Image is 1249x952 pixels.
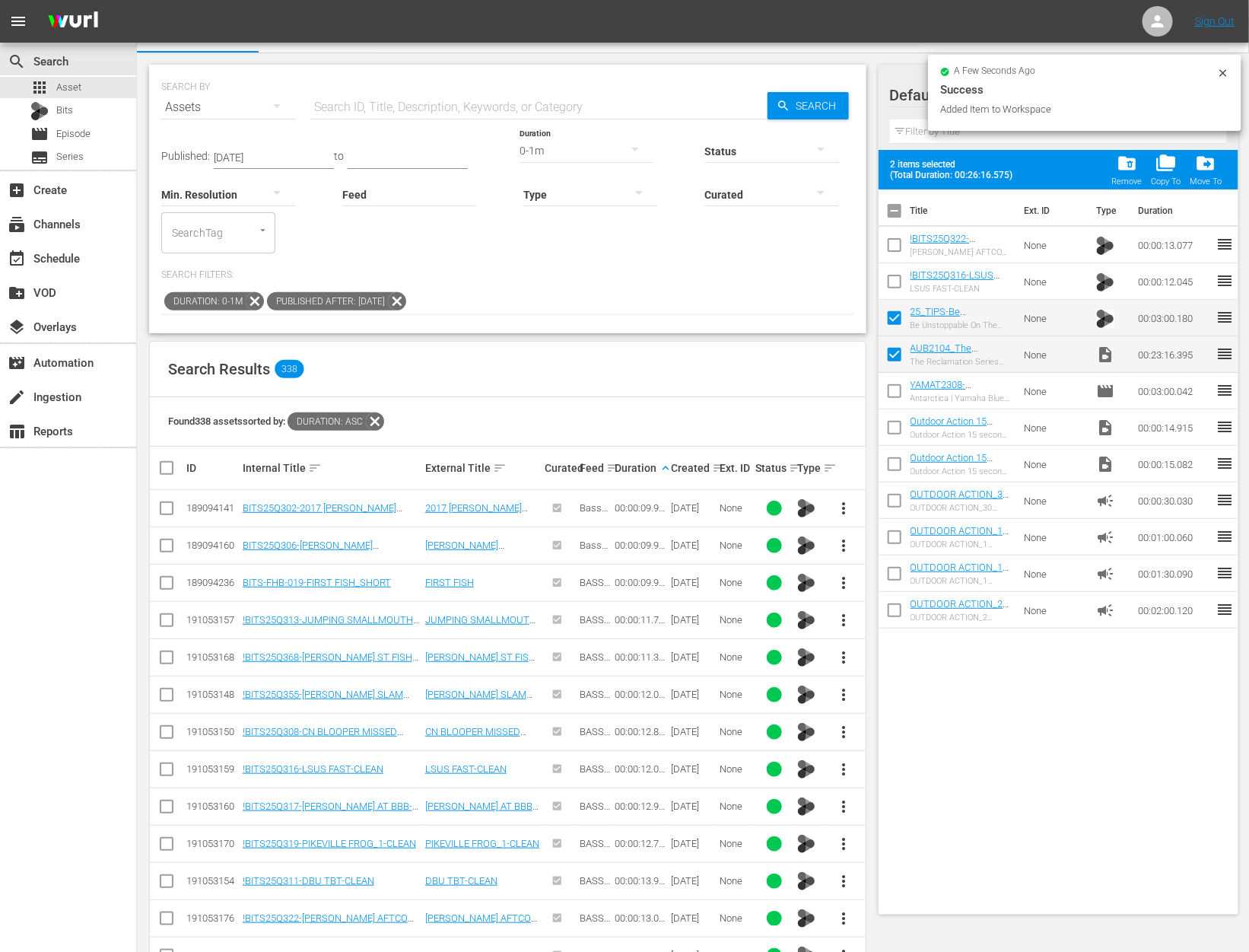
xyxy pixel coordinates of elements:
[825,527,862,564] button: more_vert
[425,540,504,562] a: [PERSON_NAME] COLLEGE_TBT
[671,459,716,477] div: Created
[615,540,666,551] div: 00:00:09.943
[243,838,416,849] a: !BITS25Q319-PIKEVILLE FROG_1-CLEAN
[1096,345,1114,364] span: Video
[186,614,238,626] div: 191053157
[720,651,751,663] div: None
[545,462,575,474] div: Curated
[797,833,815,855] span: BITS
[186,540,238,551] div: 189094160
[1216,272,1234,290] span: reorder
[911,342,1006,388] a: AUB2104_The Reclamation Series Episode 4: WINNING [PERSON_NAME] Lake
[797,872,815,890] img: TV Bits
[425,912,537,935] a: [PERSON_NAME] AFTCO OPEN.-CLEAN
[1132,592,1216,629] td: 00:02:00.120
[825,677,862,713] button: more_vert
[186,462,238,474] div: ID
[1018,227,1090,263] td: None
[911,320,1012,330] div: Be Unstoppable On The Water With The Garmin LVS 34 and LVS 62
[1216,600,1234,619] span: reorder
[911,189,1015,232] th: Title
[30,148,49,167] span: Series
[1185,148,1226,191] span: Move Item To Workspace
[580,689,610,814] span: BASS PRO SHOPS COLLEGIATE BASS FISHING SERIES
[615,726,666,737] div: 00:00:12.820
[615,502,666,514] div: 00:00:09.977
[186,801,238,812] div: 191053160
[1018,373,1090,409] td: None
[1018,519,1090,556] td: None
[275,360,304,378] span: 338
[797,683,815,705] span: BITS
[755,459,793,477] div: Status
[425,614,536,637] a: JUMPING SMALLMOUTH BASS-CLEAN
[671,763,716,775] div: [DATE]
[425,502,528,525] a: 2017 [PERSON_NAME] TEXOMA
[243,614,419,637] a: !BITS25Q313-JUMPING SMALLMOUTH BASS-CLEAN
[1216,418,1234,436] span: reorder
[243,459,421,477] div: Internal Title
[168,360,270,378] span: Search Results
[955,65,1036,78] span: a few seconds ago
[1111,177,1142,186] div: Remove
[797,611,815,629] img: TV Bits
[834,574,853,592] span: more_vert
[615,838,666,849] div: 00:00:12.757
[186,502,238,514] div: 189094141
[1096,601,1114,619] span: Ad
[1096,419,1114,437] span: Video
[911,613,1012,622] div: OUTDOOR ACTION_2 minute Ad Slate
[606,461,620,475] span: sort
[834,835,853,853] span: more_vert
[1185,148,1226,191] button: Move To
[186,651,238,663] div: 191053168
[790,92,849,119] span: Search
[797,760,815,778] img: TV Bits
[288,412,366,431] span: Duration: asc
[8,284,26,302] span: VOD
[56,149,84,164] span: Series
[615,875,666,887] div: 00:00:13.952
[164,292,246,310] span: Duration: 0-1m
[1216,381,1234,400] span: reorder
[1132,482,1216,519] td: 00:00:30.030
[890,74,1214,116] div: Default Workspace
[1117,153,1137,174] span: folder_delete
[1151,177,1181,186] div: Copy To
[720,875,751,887] div: None
[30,125,49,143] span: Episode
[797,459,821,477] div: Type
[1096,234,1114,256] span: Bits
[1132,336,1216,373] td: 00:23:16.395
[1146,148,1185,191] span: Copy Item To Workspace
[580,540,609,642] span: Bass Pro Shop's Collegiate Bass Fishing Series
[243,763,383,775] a: !BITS25Q316-LSUS FAST-CLEAN
[243,502,402,525] a: BITS25Q302-2017 [PERSON_NAME] TEXOMA
[797,534,815,556] span: BITS
[243,651,418,674] a: !BITS25Q368-[PERSON_NAME] ST FISH CATCH-CLEAN
[911,269,1000,292] a: !BITS25Q316-LSUS FAST-CLEAN
[712,461,726,475] span: sort
[580,651,610,777] span: BASS PRO SHOPS COLLEGIATE BASS FISHING SERIES
[8,388,26,406] span: Ingestion
[671,875,716,887] div: [DATE]
[1196,153,1216,174] span: drive_file_move
[1216,491,1234,509] span: reorder
[1132,446,1216,482] td: 00:00:15.082
[186,763,238,775] div: 191053159
[186,838,238,849] div: 191053170
[911,306,1012,352] a: 25_TIPS-Be Unstoppable On The Water With The Garmin LVS 34 and LVS 62
[940,81,1229,99] div: Success
[789,461,802,475] span: sort
[671,540,716,551] div: [DATE]
[797,907,815,929] span: BITS
[1018,409,1090,446] td: None
[911,525,1009,548] a: OUTDOOR ACTION_1 minute Ad Slate
[940,102,1213,117] div: Added Item to Workspace
[720,763,751,775] div: None
[1087,189,1129,232] th: Type
[825,639,862,676] button: more_vert
[911,357,1012,367] div: The Reclamation Series Episode 4: WINNING [PERSON_NAME] Lake
[797,572,815,594] span: BITS
[30,78,49,97] span: Asset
